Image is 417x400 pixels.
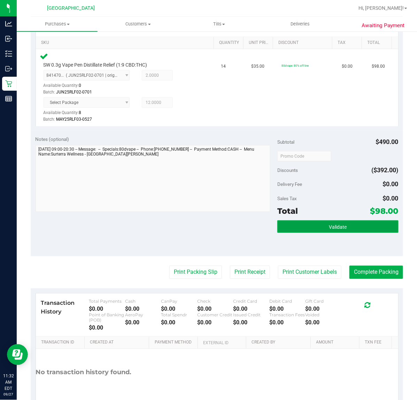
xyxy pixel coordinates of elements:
span: 0 [79,83,82,88]
span: Sales Tax [277,196,297,201]
span: SW 0.3g Vape Pen Distillate Relief (1:9 CBD:THC) [44,62,147,68]
div: $0.00 [89,306,125,312]
div: $0.00 [125,306,161,312]
div: $0.00 [197,306,233,312]
div: $0.00 [197,319,233,326]
inline-svg: Inventory [5,50,12,57]
div: No transaction history found. [36,349,132,396]
div: Available Quantity: [44,81,134,94]
a: Amount [316,340,357,346]
span: Purchases [17,21,98,27]
a: Total [368,40,389,46]
inline-svg: Inbound [5,35,12,42]
div: Gift Card [306,299,342,304]
span: Hi, [PERSON_NAME]! [358,5,404,11]
span: Subtotal [277,139,294,145]
a: Transaction ID [41,340,82,346]
span: $0.00 [383,195,399,202]
span: Total [277,206,298,216]
div: Available Quantity: [44,108,134,121]
div: Total Payments [89,299,125,304]
div: AeroPay [125,312,161,318]
p: 09/27 [3,392,14,397]
div: $0.00 [161,319,198,326]
span: [GEOGRAPHIC_DATA] [47,5,95,11]
a: Discount [279,40,330,46]
span: Notes (optional) [36,136,69,142]
a: Purchases [17,17,98,31]
a: SKU [41,40,211,46]
span: Delivery Fee [277,181,302,187]
span: JUN25RLF02-0701 [56,90,92,95]
span: 80dvape: 80% off line [281,64,309,67]
div: Credit Card [233,299,270,304]
div: Cash [125,299,161,304]
div: Customer Credit [197,312,233,318]
span: 14 [221,63,226,70]
button: Print Customer Labels [278,266,341,279]
div: $0.00 [269,319,306,326]
span: Batch: [44,117,55,122]
span: Tills [179,21,259,27]
div: Issued Credit [233,312,270,318]
a: Customers [98,17,178,31]
div: Transaction Fees [269,312,306,318]
inline-svg: Retail [5,80,12,87]
a: Deliveries [260,17,340,31]
div: Debit Card [269,299,306,304]
a: Tax [338,40,359,46]
span: Validate [329,224,347,230]
a: Quantity [219,40,240,46]
iframe: Resource center [7,344,28,365]
button: Print Packing Slip [169,266,222,279]
inline-svg: Reports [5,95,12,102]
span: $0.00 [383,180,399,188]
span: MAY25RLF03-0527 [56,117,92,122]
div: Total Spendr [161,312,198,318]
a: Created By [252,340,308,346]
inline-svg: Analytics [5,20,12,27]
th: External ID [198,337,246,349]
a: Payment Method [155,340,195,346]
span: ($392.00) [372,166,399,174]
span: Discounts [277,164,298,176]
span: Customers [98,21,178,27]
div: Point of Banking (POB) [89,312,125,323]
button: Validate [277,220,398,233]
span: $0.00 [342,63,353,70]
input: Promo Code [277,151,331,161]
div: $0.00 [306,306,342,312]
span: Batch: [44,90,55,95]
p: 11:32 AM EDT [3,373,14,392]
div: $0.00 [161,306,198,312]
div: $0.00 [125,319,161,326]
div: Check [197,299,233,304]
a: Tills [179,17,260,31]
div: $0.00 [233,319,270,326]
span: $490.00 [376,138,399,145]
inline-svg: Outbound [5,65,12,72]
span: Awaiting Payment [362,22,404,30]
span: $98.00 [370,206,399,216]
span: Deliveries [281,21,319,27]
div: $0.00 [89,325,125,331]
span: $98.00 [372,63,385,70]
div: Voided [306,312,342,318]
button: Complete Packing [349,266,403,279]
button: Print Receipt [230,266,270,279]
a: Unit Price [249,40,270,46]
a: Created At [90,340,146,346]
div: $0.00 [306,319,342,326]
a: Txn Fee [365,340,389,346]
div: $0.00 [233,306,270,312]
div: $0.00 [269,306,306,312]
span: $35.00 [251,63,264,70]
span: 8 [79,110,82,115]
div: CanPay [161,299,198,304]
